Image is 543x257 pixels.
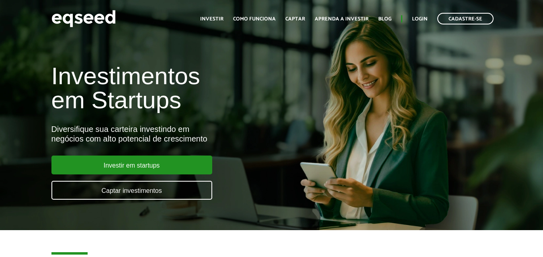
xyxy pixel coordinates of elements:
[437,13,494,24] a: Cadastre-se
[412,16,428,22] a: Login
[233,16,276,22] a: Como funciona
[51,124,311,144] div: Diversifique sua carteira investindo em negócios com alto potencial de crescimento
[51,181,212,200] a: Captar investimentos
[200,16,223,22] a: Investir
[51,64,311,112] h1: Investimentos em Startups
[315,16,369,22] a: Aprenda a investir
[51,8,116,29] img: EqSeed
[378,16,391,22] a: Blog
[51,156,212,174] a: Investir em startups
[285,16,305,22] a: Captar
